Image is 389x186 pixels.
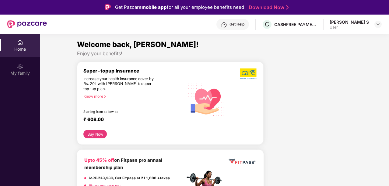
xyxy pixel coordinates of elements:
img: svg+xml;base64,PHN2ZyBpZD0iSG9tZSIgeG1sbnM9Imh0dHA6Ly93d3cudzMub3JnLzIwMDAvc3ZnIiB3aWR0aD0iMjAiIG... [17,39,23,46]
div: User [330,25,369,30]
div: ₹ 608.00 [83,117,179,124]
img: b5dec4f62d2307b9de63beb79f102df3.png [240,68,257,79]
div: Starting from as low as [83,110,159,114]
img: svg+xml;base64,PHN2ZyB4bWxucz0iaHR0cDovL3d3dy53My5vcmcvMjAwMC9zdmciIHhtbG5zOnhsaW5rPSJodHRwOi8vd3... [185,77,228,121]
img: svg+xml;base64,PHN2ZyBpZD0iSGVscC0zMngzMiIgeG1sbnM9Imh0dHA6Ly93d3cudzMub3JnLzIwMDAvc3ZnIiB3aWR0aD... [221,22,227,28]
button: Buy Now [83,130,107,138]
span: Welcome back, [PERSON_NAME]! [77,40,199,49]
img: svg+xml;base64,PHN2ZyBpZD0iRHJvcGRvd24tMzJ4MzIiIHhtbG5zPSJodHRwOi8vd3d3LnczLm9yZy8yMDAwL3N2ZyIgd2... [376,22,380,27]
div: Get Pazcare for all your employee benefits need [115,4,244,11]
a: Download Now [249,4,287,11]
img: svg+xml;base64,PHN2ZyB3aWR0aD0iMjAiIGhlaWdodD0iMjAiIHZpZXdCb3g9IjAgMCAyMCAyMCIgZmlsbD0ibm9uZSIgeG... [17,63,23,69]
div: Get Help [230,22,244,27]
strong: Get Fitpass at ₹11,000 +taxes [115,176,170,180]
div: Super-topup Insurance [83,68,185,74]
strong: mobile app [142,4,167,10]
span: C [265,21,269,28]
del: MRP ₹19,999, [89,176,114,180]
img: New Pazcare Logo [7,20,47,28]
div: Increase your health insurance cover by Rs. 20L with [PERSON_NAME]’s super top-up plan. [83,76,159,92]
div: Enjoy your benefits! [77,50,352,57]
div: CASHFREE PAYMENTS INDIA PVT. LTD. [274,22,317,27]
b: on Fitpass pro annual membership plan [84,157,162,170]
span: right [103,95,107,98]
div: [PERSON_NAME] S [330,19,369,25]
div: Know more [83,94,181,98]
b: Upto 45% off [84,157,114,163]
img: fppp.png [228,157,256,166]
img: Logo [105,4,111,10]
img: Stroke [286,4,289,11]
